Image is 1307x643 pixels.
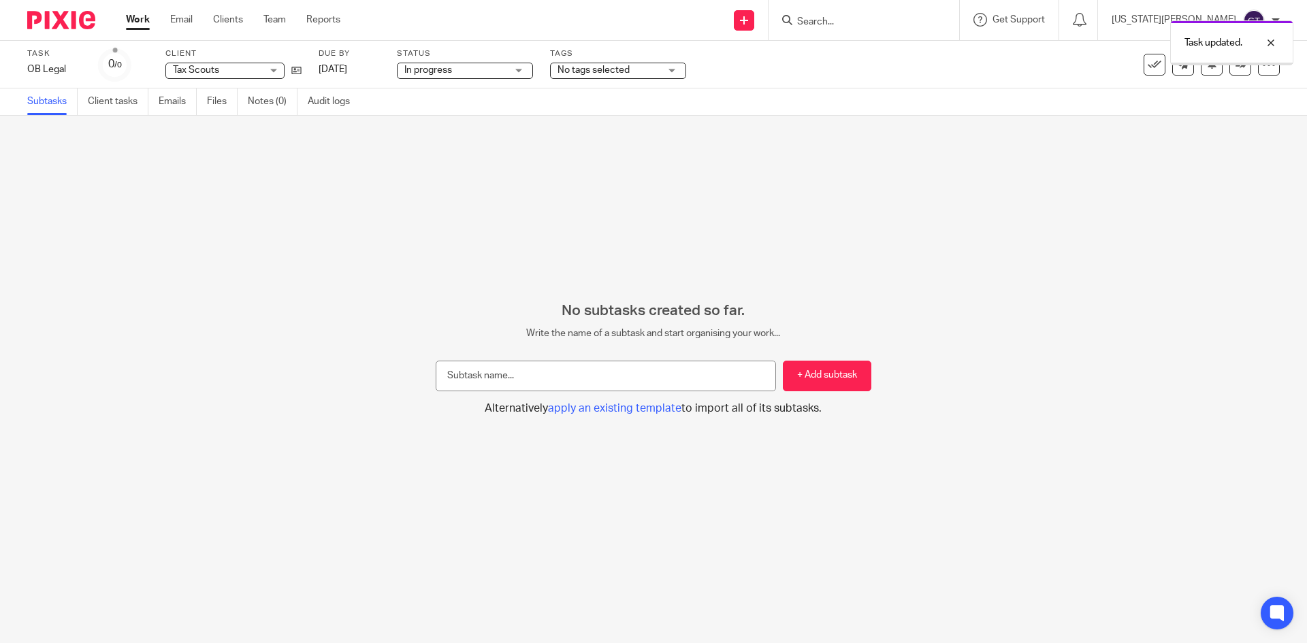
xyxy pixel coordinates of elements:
[404,65,452,75] span: In progress
[170,13,193,27] a: Email
[548,403,681,414] span: apply an existing template
[114,61,122,69] small: /0
[27,88,78,115] a: Subtasks
[1243,10,1265,31] img: svg%3E
[783,361,871,391] button: + Add subtask
[108,56,122,72] div: 0
[263,13,286,27] a: Team
[165,48,302,59] label: Client
[207,88,238,115] a: Files
[319,65,347,74] span: [DATE]
[308,88,360,115] a: Audit logs
[248,88,297,115] a: Notes (0)
[558,65,630,75] span: No tags selected
[319,48,380,59] label: Due by
[436,361,776,391] input: Subtask name...
[550,48,686,59] label: Tags
[126,13,150,27] a: Work
[436,302,871,320] h2: No subtasks created so far.
[436,401,871,416] button: Alternativelyapply an existing templateto import all of its subtasks.
[397,48,533,59] label: Status
[173,65,219,75] span: Tax Scouts
[436,327,871,340] p: Write the name of a subtask and start organising your work...
[306,13,340,27] a: Reports
[27,11,95,29] img: Pixie
[213,13,243,27] a: Clients
[88,88,148,115] a: Client tasks
[1184,36,1242,50] p: Task updated.
[27,48,82,59] label: Task
[27,63,82,76] div: OB Legal
[159,88,197,115] a: Emails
